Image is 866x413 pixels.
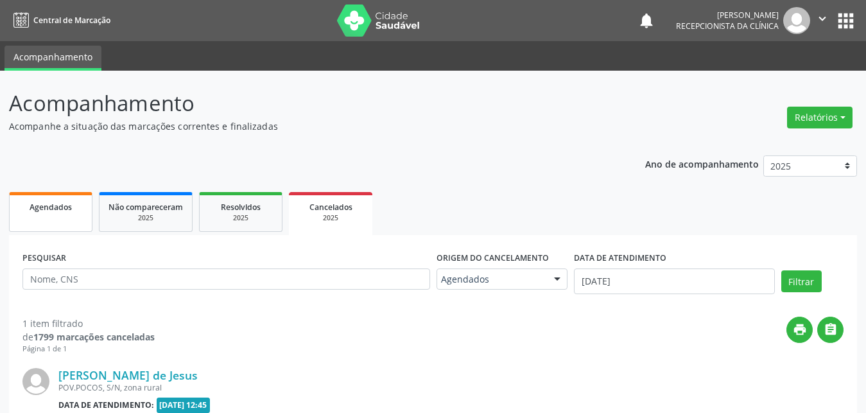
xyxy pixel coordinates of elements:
[437,249,549,268] label: Origem do cancelamento
[783,7,810,34] img: img
[221,202,261,213] span: Resolvidos
[793,322,807,337] i: print
[781,270,822,292] button: Filtrar
[22,268,430,290] input: Nome, CNS
[22,317,155,330] div: 1 item filtrado
[9,10,110,31] a: Central de Marcação
[108,213,183,223] div: 2025
[817,317,844,343] button: 
[676,21,779,31] span: Recepcionista da clínica
[22,344,155,355] div: Página 1 de 1
[815,12,829,26] i: 
[645,155,759,171] p: Ano de acompanhamento
[810,7,835,34] button: 
[574,268,774,294] input: Selecione um intervalo
[787,107,853,128] button: Relatórios
[441,273,542,286] span: Agendados
[33,15,110,26] span: Central de Marcação
[676,10,779,21] div: [PERSON_NAME]
[209,213,273,223] div: 2025
[9,119,603,133] p: Acompanhe a situação das marcações correntes e finalizadas
[108,202,183,213] span: Não compareceram
[824,322,838,337] i: 
[9,87,603,119] p: Acompanhamento
[4,46,101,71] a: Acompanhamento
[157,398,211,412] span: [DATE] 12:45
[786,317,813,343] button: print
[22,330,155,344] div: de
[58,382,844,393] div: POV.POCOS, S/N, zona rural
[835,10,857,32] button: apps
[309,202,352,213] span: Cancelados
[58,368,198,382] a: [PERSON_NAME] de Jesus
[637,12,655,30] button: notifications
[298,213,363,223] div: 2025
[58,400,154,410] b: Data de atendimento:
[30,202,72,213] span: Agendados
[574,249,666,268] label: DATA DE ATENDIMENTO
[22,368,49,395] img: img
[33,331,155,343] strong: 1799 marcações canceladas
[22,249,66,268] label: PESQUISAR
